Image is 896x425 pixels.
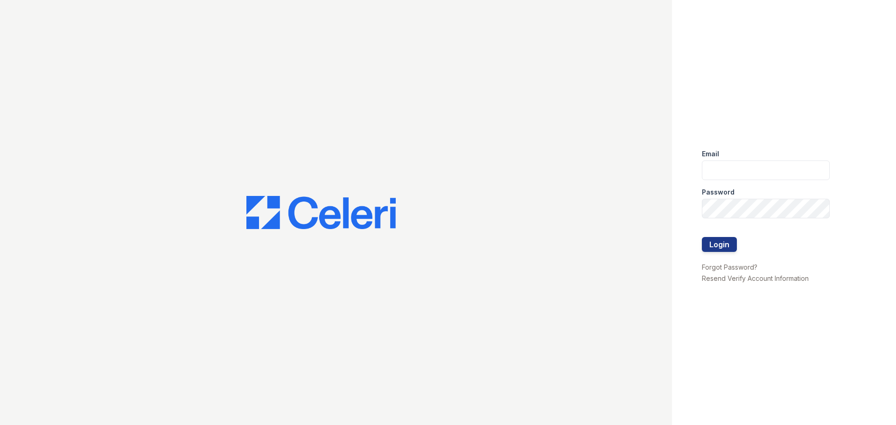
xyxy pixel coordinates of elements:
[702,188,735,197] label: Password
[702,149,719,159] label: Email
[702,274,809,282] a: Resend Verify Account Information
[246,196,396,230] img: CE_Logo_Blue-a8612792a0a2168367f1c8372b55b34899dd931a85d93a1a3d3e32e68fde9ad4.png
[702,237,737,252] button: Login
[702,263,757,271] a: Forgot Password?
